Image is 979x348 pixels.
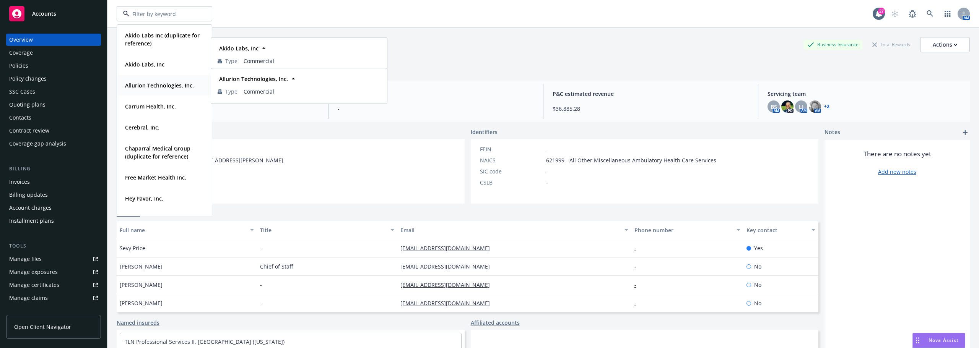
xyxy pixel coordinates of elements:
[6,189,101,201] a: Billing updates
[9,99,46,111] div: Quoting plans
[129,10,197,18] input: Filter by keyword
[825,128,840,137] span: Notes
[125,338,285,345] a: TLN Professional Services II, [GEOGRAPHIC_DATA] ([US_STATE])
[9,125,49,137] div: Contract review
[480,178,543,186] div: CSLB
[9,292,48,304] div: Manage claims
[746,226,807,234] div: Key contact
[9,138,66,150] div: Coverage gap analysis
[397,221,631,239] button: Email
[546,156,716,164] span: 621999 - All Other Miscellaneous Ambulatory Health Care Services
[553,90,749,98] span: P&C estimated revenue
[125,61,164,68] strong: Akido Labs, Inc
[912,333,965,348] button: Nova Assist
[754,299,761,307] span: No
[9,215,54,227] div: Installment plans
[781,100,794,113] img: photo
[799,103,803,111] span: LI
[878,8,885,15] div: 27
[120,281,163,289] span: [PERSON_NAME]
[260,262,293,270] span: Chief of Staff
[546,145,548,153] span: -
[803,40,862,49] div: Business Insurance
[338,90,534,98] span: Legal entity type
[117,319,159,327] a: Named insureds
[546,178,548,186] span: -
[219,75,288,83] strong: Allurion Technologies, Inc.
[9,189,48,201] div: Billing updates
[338,105,534,113] span: -
[260,226,386,234] div: Title
[120,262,163,270] span: [PERSON_NAME]
[553,105,749,113] span: $36,885.28
[117,221,257,239] button: Full name
[471,128,498,136] span: Identifiers
[14,323,71,331] span: Open Client Navigator
[125,82,194,89] strong: Allurion Technologies, Inc.
[125,195,163,202] strong: Hey Favor, Inc.
[9,86,35,98] div: SSC Cases
[9,253,42,265] div: Manage files
[120,226,246,234] div: Full name
[6,215,101,227] a: Installment plans
[244,57,381,65] span: Commercial
[120,244,145,252] span: Sevy Price
[6,242,101,250] div: Tools
[6,202,101,214] a: Account charges
[631,221,744,239] button: Phone number
[260,281,262,289] span: -
[9,47,33,59] div: Coverage
[257,221,397,239] button: Title
[9,279,59,291] div: Manage certificates
[120,299,163,307] span: [PERSON_NAME]
[125,32,200,47] strong: Akido Labs Inc (duplicate for reference)
[192,156,283,164] span: [STREET_ADDRESS][PERSON_NAME]
[125,145,190,160] strong: Chaparral Medical Group (duplicate for reference)
[6,176,101,188] a: Invoices
[768,90,964,98] span: Servicing team
[6,138,101,150] a: Coverage gap analysis
[868,40,914,49] div: Total Rewards
[754,244,763,252] span: Yes
[480,167,543,175] div: SIC code
[400,244,496,252] a: [EMAIL_ADDRESS][DOMAIN_NAME]
[123,105,319,113] span: P&C - Commercial lines
[878,168,916,176] a: Add new notes
[6,125,101,137] a: Contract review
[905,6,920,21] a: Report a Bug
[6,60,101,72] a: Policies
[961,128,970,137] a: add
[400,281,496,288] a: [EMAIL_ADDRESS][DOMAIN_NAME]
[6,3,101,24] a: Accounts
[219,45,259,52] strong: Akido Labs, Inc
[864,149,931,159] span: There are no notes yet
[6,292,101,304] a: Manage claims
[634,299,642,307] a: -
[933,37,957,52] div: Actions
[929,337,959,343] span: Nova Assist
[634,244,642,252] a: -
[6,253,101,265] a: Manage files
[6,34,101,46] a: Overview
[6,73,101,85] a: Policy changes
[6,47,101,59] a: Coverage
[9,73,47,85] div: Policy changes
[809,100,821,113] img: photo
[6,86,101,98] a: SSC Cases
[6,99,101,111] a: Quoting plans
[9,34,33,46] div: Overview
[546,167,548,175] span: -
[824,104,829,109] a: +2
[887,6,903,21] a: Start snowing
[6,266,101,278] a: Manage exposures
[754,262,761,270] span: No
[471,319,520,327] a: Affiliated accounts
[125,174,186,181] strong: Free Market Health Inc.
[771,103,777,111] span: BS
[920,37,970,52] button: Actions
[400,263,496,270] a: [EMAIL_ADDRESS][DOMAIN_NAME]
[634,281,642,288] a: -
[9,305,45,317] div: Manage BORs
[743,221,818,239] button: Key contact
[260,244,262,252] span: -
